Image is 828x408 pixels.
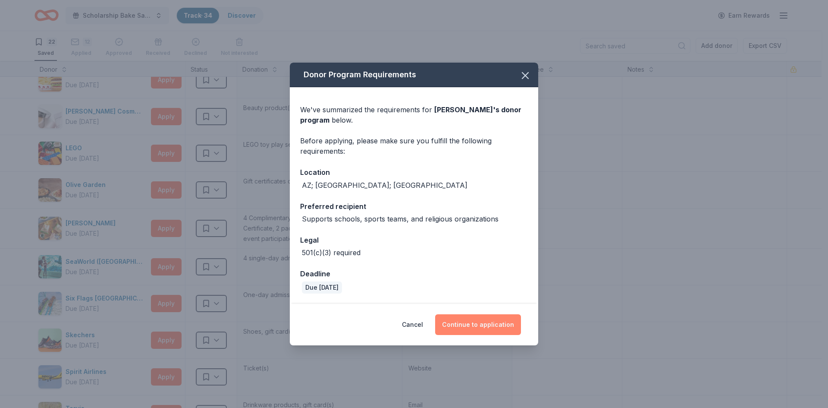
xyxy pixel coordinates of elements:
[300,104,528,125] div: We've summarized the requirements for below.
[300,167,528,178] div: Location
[302,247,361,258] div: 501(c)(3) required
[302,214,499,224] div: Supports schools, sports teams, and religious organizations
[300,201,528,212] div: Preferred recipient
[302,281,342,294] div: Due [DATE]
[300,268,528,279] div: Deadline
[300,136,528,156] div: Before applying, please make sure you fulfill the following requirements:
[290,63,538,87] div: Donor Program Requirements
[300,234,528,246] div: Legal
[302,180,467,190] div: AZ; [GEOGRAPHIC_DATA]; [GEOGRAPHIC_DATA]
[435,314,521,335] button: Continue to application
[402,314,423,335] button: Cancel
